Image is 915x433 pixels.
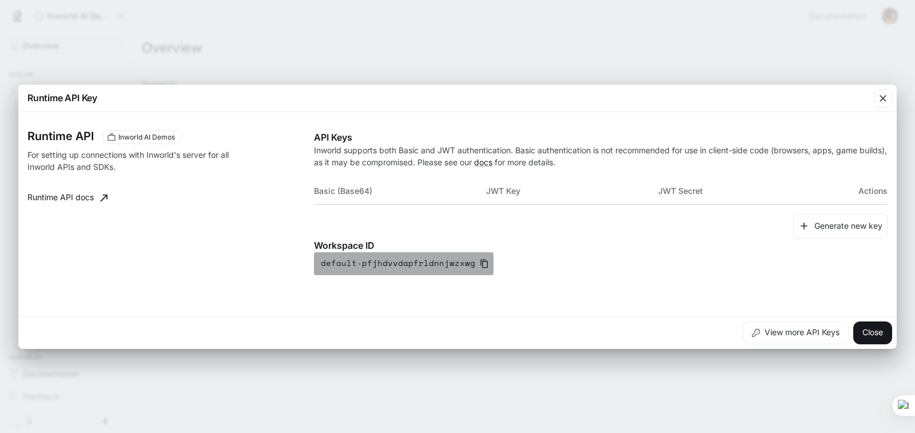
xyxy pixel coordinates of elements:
[23,186,112,209] a: Runtime API docs
[743,321,849,344] button: View more API Keys
[103,130,181,144] div: These keys will apply to your current workspace only
[314,177,486,205] th: Basic (Base64)
[486,177,658,205] th: JWT Key
[114,132,180,142] span: Inworld AI Demos
[853,321,892,344] button: Close
[830,177,888,205] th: Actions
[27,91,97,105] p: Runtime API Key
[474,157,492,167] a: docs
[27,130,94,142] h3: Runtime API
[27,149,236,173] p: For setting up connections with Inworld's server for all Inworld APIs and SDKs.
[314,239,888,252] p: Workspace ID
[658,177,830,205] th: JWT Secret
[314,130,888,144] p: API Keys
[793,214,888,239] button: Generate new key
[314,252,494,275] button: default-pfjhdvvdapfrldnnjwzxwg
[314,144,888,168] p: Inworld supports both Basic and JWT authentication. Basic authentication is not recommended for u...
